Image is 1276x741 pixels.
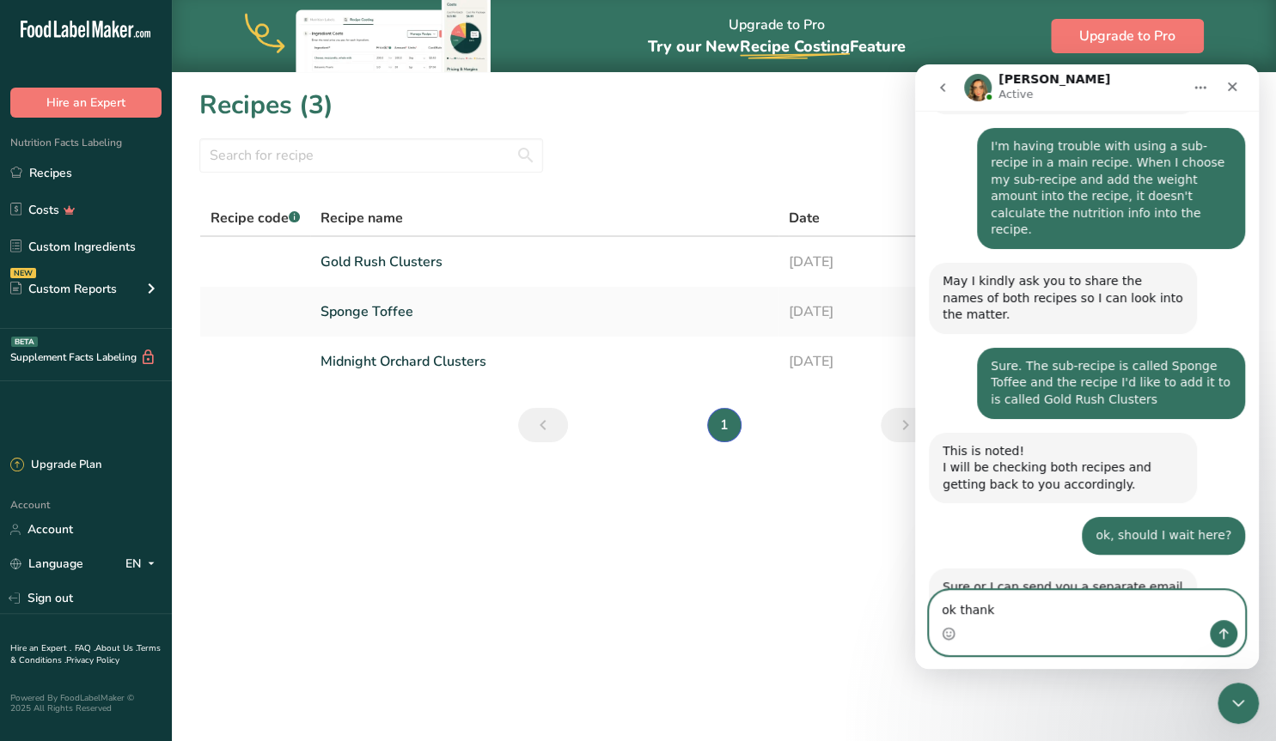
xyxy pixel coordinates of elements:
[321,244,768,280] a: Gold Rush Clusters
[10,88,162,118] button: Hire an Expert
[648,36,906,57] span: Try our New Feature
[10,268,36,278] div: NEW
[1079,26,1175,46] span: Upgrade to Pro
[95,642,137,654] a: About Us .
[789,343,925,380] a: [DATE]
[10,457,101,474] div: Upgrade Plan
[740,36,850,57] span: Recipe Costing
[321,343,768,380] a: Midnight Orchard Clusters
[10,549,83,579] a: Language
[1218,683,1259,724] iframe: Intercom live chat
[789,208,820,228] span: Date
[66,654,119,666] a: Privacy Policy
[518,408,568,442] a: Previous page
[1051,19,1204,53] button: Upgrade to Pro
[10,693,162,714] div: Powered By FoodLabelMaker © 2025 All Rights Reserved
[10,642,161,666] a: Terms & Conditions .
[10,280,117,298] div: Custom Reports
[211,209,300,228] span: Recipe code
[881,408,931,442] a: Next page
[199,138,543,173] input: Search for recipe
[789,294,925,330] a: [DATE]
[10,642,71,654] a: Hire an Expert .
[199,86,333,125] h1: Recipes (3)
[125,554,162,574] div: EN
[321,208,403,228] span: Recipe name
[789,244,925,280] a: [DATE]
[321,294,768,330] a: Sponge Toffee
[11,337,38,347] div: BETA
[648,1,906,72] div: Upgrade to Pro
[75,642,95,654] a: FAQ .
[915,64,1259,669] iframe: Intercom live chat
